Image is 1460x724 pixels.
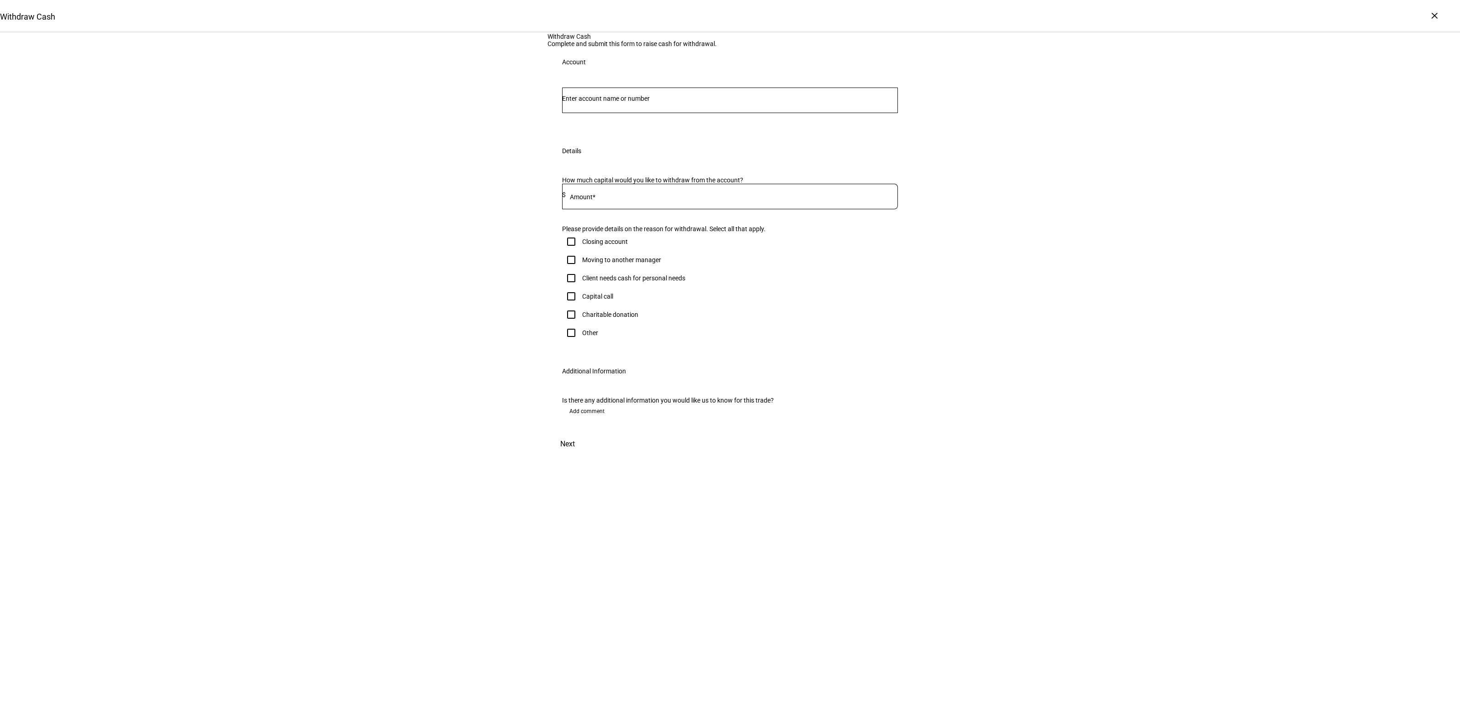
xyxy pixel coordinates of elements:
[1427,8,1442,23] div: ×
[582,238,628,245] div: Closing account
[562,147,581,155] div: Details
[562,191,566,198] span: $
[569,404,605,419] span: Add comment
[562,95,898,102] input: Number
[562,176,898,184] div: How much capital would you like to withdraw from the account?
[562,367,626,375] div: Additional Information
[562,397,898,404] div: Is there any additional information you would like us to know for this trade?
[560,433,575,455] span: Next
[547,33,912,40] div: Withdraw Cash
[582,329,598,336] div: Other
[547,433,588,455] button: Next
[562,225,898,233] div: Please provide details on the reason for withdrawal. Select all that apply.
[582,311,638,318] div: Charitable donation
[582,293,613,300] div: Capital call
[582,274,685,282] div: Client needs cash for personal needs
[570,193,595,201] mat-label: Amount*
[547,40,912,47] div: Complete and submit this form to raise cash for withdrawal.
[582,256,661,264] div: Moving to another manager
[562,404,612,419] button: Add comment
[562,58,586,66] div: Account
